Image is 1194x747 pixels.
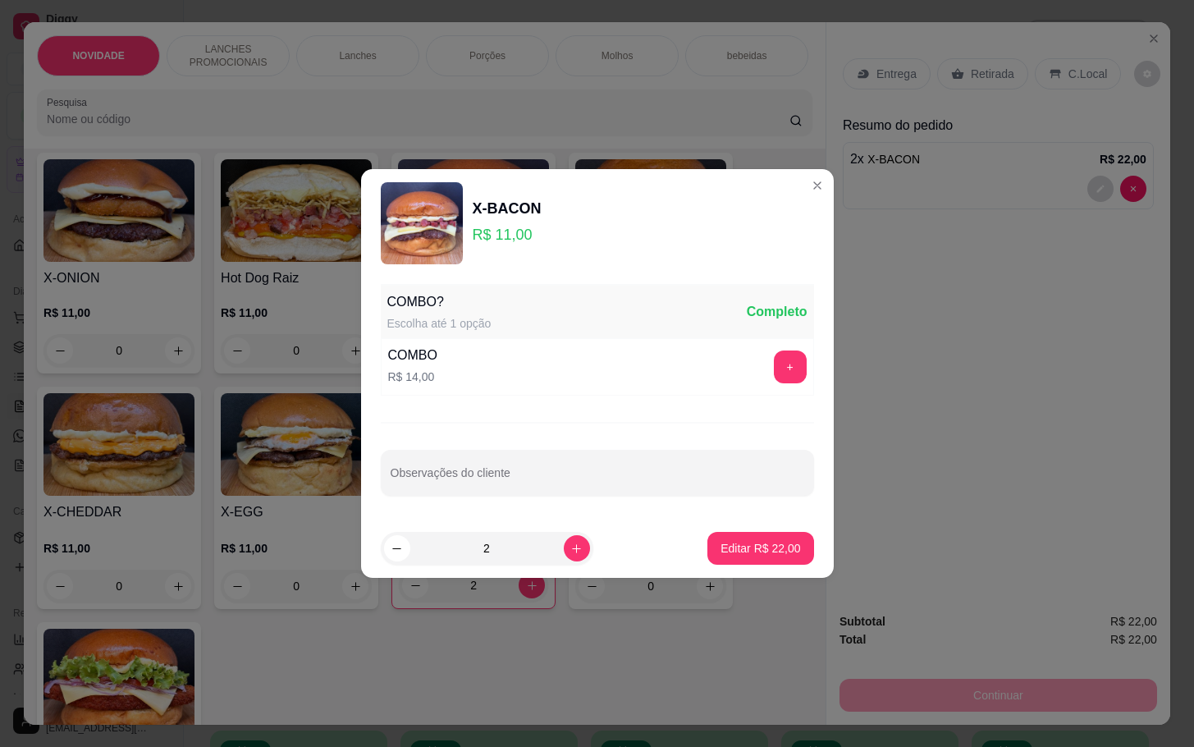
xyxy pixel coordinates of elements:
[564,535,590,561] button: increase-product-quantity
[473,197,542,220] div: X-BACON
[381,182,463,264] img: product-image
[388,369,437,385] p: R$ 14,00
[388,346,437,365] div: COMBO
[384,535,410,561] button: decrease-product-quantity
[391,471,804,488] input: Observações do cliente
[387,315,492,332] div: Escolha até 1 opção
[473,223,542,246] p: R$ 11,00
[747,302,807,322] div: Completo
[804,172,830,199] button: Close
[774,351,807,383] button: add
[721,540,800,557] p: Editar R$ 22,00
[707,532,813,565] button: Editar R$ 22,00
[387,292,492,312] div: COMBO?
